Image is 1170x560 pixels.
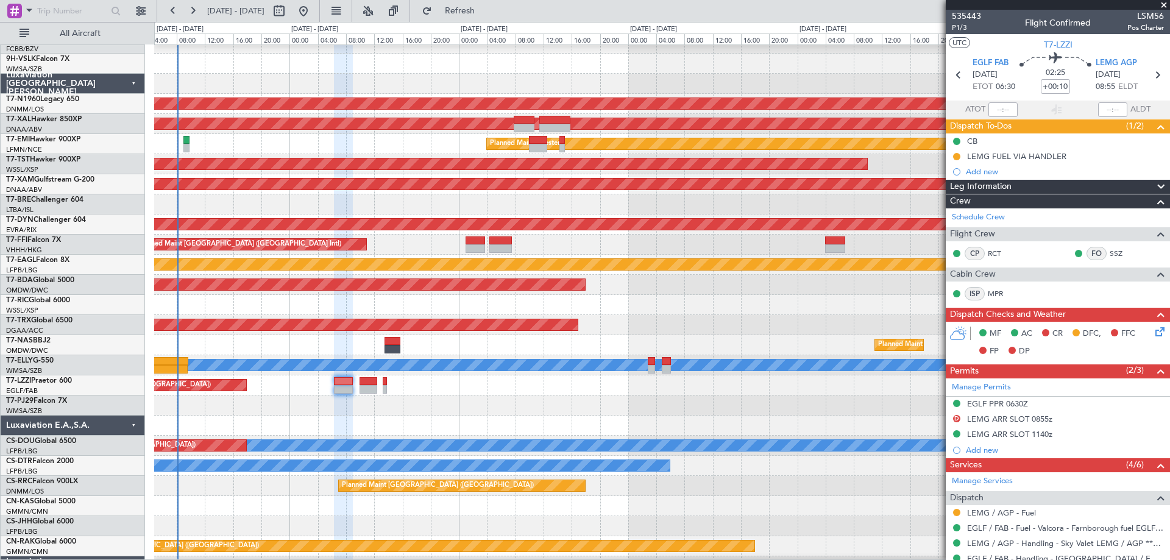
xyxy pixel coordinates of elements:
button: All Aircraft [13,24,132,43]
span: T7-XAL [6,116,31,123]
span: T7-LZZI [1044,38,1072,51]
span: [DATE] [1096,69,1121,81]
div: 00:00 [459,34,487,44]
a: FCBB/BZV [6,44,38,54]
div: [DATE] - [DATE] [291,24,338,35]
div: EGLF PPR 0630Z [967,399,1028,409]
div: [DATE] - [DATE] [461,24,508,35]
button: D [953,415,960,422]
div: 12:00 [544,34,572,44]
div: 04:00 [487,34,515,44]
span: Refresh [434,7,486,15]
span: DFC, [1083,328,1101,340]
span: CS-DTR [6,458,32,465]
a: DGAA/ACC [6,326,43,335]
span: CR [1052,328,1063,340]
span: T7-EMI [6,136,30,143]
a: T7-NASBBJ2 [6,337,51,344]
div: CP [965,247,985,260]
a: CN-KASGlobal 5000 [6,498,76,505]
span: T7-DYN [6,216,34,224]
div: 04:00 [826,34,854,44]
div: 04:00 [656,34,684,44]
span: EGLF FAB [973,57,1009,69]
div: [DATE] - [DATE] [157,24,204,35]
a: Manage Services [952,475,1013,487]
span: T7-ELLY [6,357,33,364]
span: CS-JHH [6,518,32,525]
a: T7-TRXGlobal 6500 [6,317,73,324]
a: CS-JHHGlobal 6000 [6,518,74,525]
a: LEMG / AGP - Handling - Sky Valet LEMG / AGP ***My Handling*** [967,538,1164,548]
div: 20:00 [769,34,797,44]
a: DNAA/ABV [6,125,42,134]
span: [DATE] [973,69,998,81]
div: 20:00 [261,34,289,44]
a: LFPB/LBG [6,527,38,536]
div: 08:00 [177,34,205,44]
button: UTC [949,37,970,48]
span: [DATE] - [DATE] [207,5,264,16]
a: EVRA/RIX [6,225,37,235]
span: Crew [950,194,971,208]
a: DNMM/LOS [6,105,44,114]
span: T7-RIC [6,297,29,304]
span: CN-RAK [6,538,35,545]
span: ELDT [1118,81,1138,93]
span: 535443 [952,10,981,23]
a: WMSA/SZB [6,366,42,375]
a: EGLF / FAB - Fuel - Valcora - Farnborough fuel EGLF / FAB [967,523,1164,533]
a: T7-PJ29Falcon 7X [6,397,67,405]
a: SSZ [1110,248,1137,259]
div: 20:00 [600,34,628,44]
a: CS-DTRFalcon 2000 [6,458,74,465]
span: CS-DOU [6,438,35,445]
a: T7-BREChallenger 604 [6,196,83,204]
span: T7-TST [6,156,30,163]
span: MF [990,328,1001,340]
span: Cabin Crew [950,268,996,282]
div: LEMG ARR SLOT 0855z [967,414,1052,424]
span: (4/6) [1126,458,1144,471]
a: Manage Permits [952,381,1011,394]
div: [DATE] - [DATE] [799,24,846,35]
div: 04:00 [149,34,177,44]
a: T7-EMIHawker 900XP [6,136,80,143]
span: LSM56 [1127,10,1164,23]
span: LEMG AGP [1096,57,1137,69]
a: WMSA/SZB [6,406,42,416]
div: 08:00 [346,34,374,44]
a: T7-XALHawker 850XP [6,116,82,123]
a: T7-TSTHawker 900XP [6,156,80,163]
a: T7-FFIFalcon 7X [6,236,61,244]
a: T7-XAMGulfstream G-200 [6,176,94,183]
div: CB [967,136,977,146]
a: MPR [988,288,1015,299]
input: --:-- [988,102,1018,117]
span: CN-KAS [6,498,34,505]
span: Dispatch To-Dos [950,119,1012,133]
span: P1/3 [952,23,981,33]
span: 02:25 [1046,67,1065,79]
span: FP [990,346,999,358]
a: LFPB/LBG [6,467,38,476]
a: T7-EAGLFalcon 8X [6,257,69,264]
span: 06:30 [996,81,1015,93]
a: Schedule Crew [952,211,1005,224]
div: LEMG ARR SLOT 1140z [967,429,1052,439]
input: Trip Number [37,2,107,20]
a: CS-DOUGlobal 6500 [6,438,76,445]
div: [DATE] - [DATE] [630,24,677,35]
div: 08:00 [684,34,712,44]
div: 00:00 [628,34,656,44]
a: GMMN/CMN [6,547,48,556]
div: 20:00 [431,34,459,44]
span: T7-NAS [6,337,33,344]
div: ISP [965,287,985,300]
div: 12:00 [205,34,233,44]
a: 9H-VSLKFalcon 7X [6,55,69,63]
div: Planned Maint [GEOGRAPHIC_DATA] ([GEOGRAPHIC_DATA]) [67,537,259,555]
div: FO [1087,247,1107,260]
div: 12:00 [713,34,741,44]
div: Planned Maint [GEOGRAPHIC_DATA] ([GEOGRAPHIC_DATA] Intl) [138,235,341,253]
